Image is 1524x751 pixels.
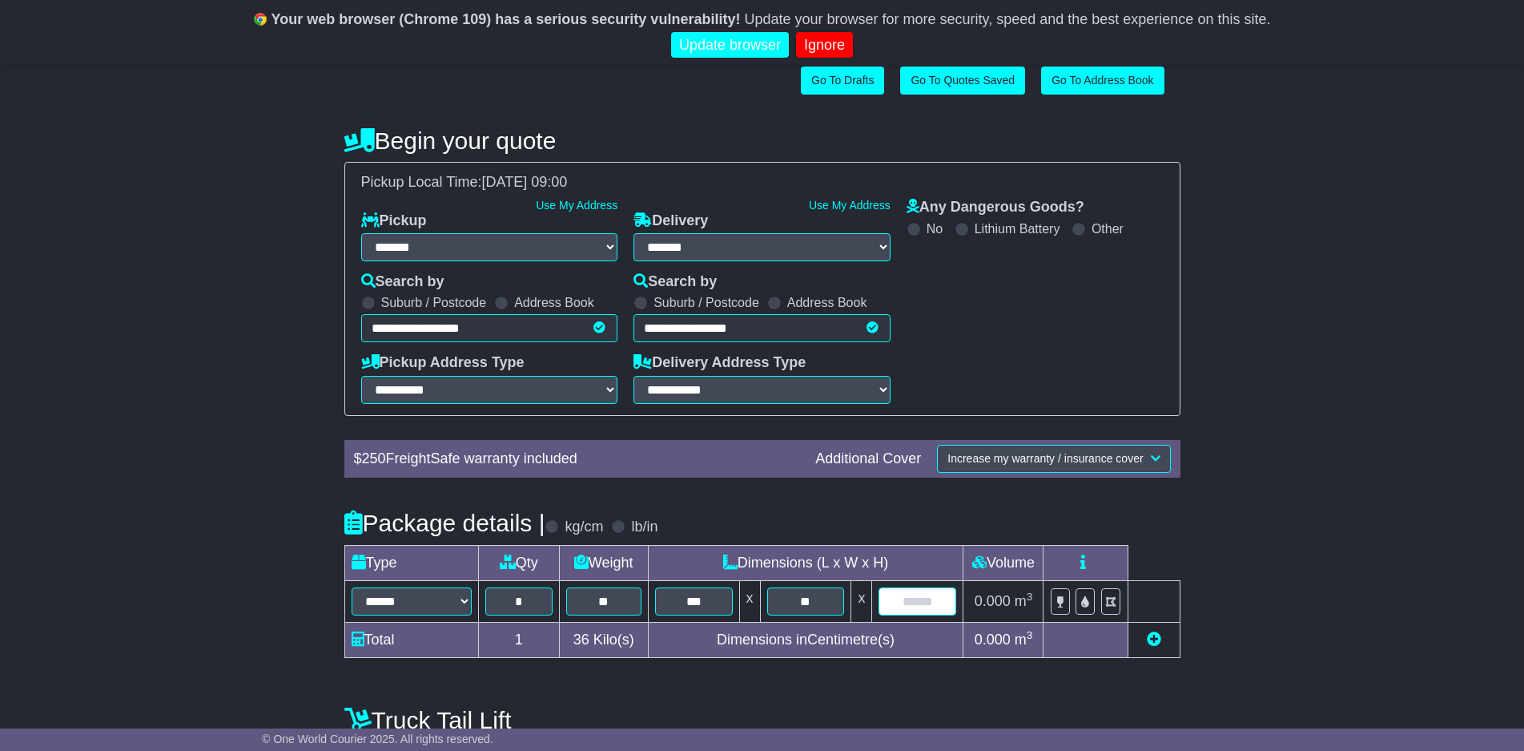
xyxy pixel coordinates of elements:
div: Additional Cover [807,450,929,468]
span: m [1015,632,1033,648]
label: Delivery Address Type [633,354,806,372]
span: m [1015,593,1033,609]
span: © One World Courier 2025. All rights reserved. [262,733,493,745]
label: Delivery [633,212,708,230]
a: Update browser [671,32,789,59]
label: Pickup [361,212,427,230]
h4: Begin your quote [344,127,1180,154]
span: 250 [362,450,386,466]
td: Kilo(s) [559,622,648,657]
sup: 3 [1027,591,1033,603]
a: Go To Quotes Saved [900,67,1025,95]
td: x [851,580,872,622]
label: Other [1092,221,1124,236]
span: 0.000 [975,632,1011,648]
label: No [927,221,943,236]
span: 0.000 [975,593,1011,609]
a: Use My Address [536,199,617,212]
td: Total [344,622,478,657]
td: Volume [963,545,1043,580]
a: Ignore [796,32,853,59]
label: Search by [633,273,717,291]
button: Increase my warranty / insurance cover [937,445,1170,473]
h4: Truck Tail Lift [344,707,1180,733]
td: Dimensions in Centimetre(s) [648,622,963,657]
label: Suburb / Postcode [381,295,487,310]
span: Increase my warranty / insurance cover [947,452,1143,465]
span: Update your browser for more security, speed and the best experience on this site. [744,11,1270,27]
sup: 3 [1027,629,1033,641]
span: [DATE] 09:00 [482,174,568,190]
label: Lithium Battery [975,221,1060,236]
div: Pickup Local Time: [353,174,1172,192]
a: Go To Address Book [1041,67,1164,95]
label: Pickup Address Type [361,354,525,372]
h4: Package details | [344,510,545,536]
a: Add new item [1147,632,1161,648]
label: Search by [361,273,444,291]
a: Use My Address [809,199,891,212]
td: 1 [478,622,559,657]
div: $ FreightSafe warranty included [346,450,808,468]
label: Suburb / Postcode [653,295,759,310]
td: x [739,580,760,622]
span: 36 [573,632,589,648]
td: Weight [559,545,648,580]
td: Dimensions (L x W x H) [648,545,963,580]
td: Qty [478,545,559,580]
label: Address Book [514,295,594,310]
a: Go To Drafts [801,67,884,95]
label: lb/in [631,519,657,536]
label: Address Book [787,295,867,310]
td: Type [344,545,478,580]
label: Any Dangerous Goods? [907,199,1084,216]
label: kg/cm [565,519,603,536]
b: Your web browser (Chrome 109) has a serious security vulnerability! [271,11,741,27]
